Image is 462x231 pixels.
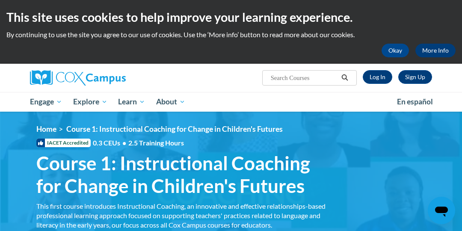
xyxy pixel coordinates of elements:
[363,70,392,84] a: Log In
[6,9,456,26] h2: This site uses cookies to help improve your learning experience.
[30,70,126,86] img: Cox Campus
[68,92,113,112] a: Explore
[36,139,91,147] span: IACET Accredited
[128,139,184,147] span: 2.5 Training Hours
[382,44,409,57] button: Okay
[24,92,68,112] a: Engage
[30,97,62,107] span: Engage
[156,97,185,107] span: About
[428,197,455,224] iframe: Button to launch messaging window, conversation in progress
[30,70,155,86] a: Cox Campus
[270,73,338,83] input: Search Courses
[36,201,332,230] div: This first course introduces Instructional Coaching, an innovative and effective relationships-ba...
[338,73,351,83] button: Search
[118,97,145,107] span: Learn
[415,44,456,57] a: More Info
[66,124,283,133] span: Course 1: Instructional Coaching for Change in Children's Futures
[151,92,191,112] a: About
[36,152,332,197] span: Course 1: Instructional Coaching for Change in Children's Futures
[6,30,456,39] p: By continuing to use the site you agree to our use of cookies. Use the ‘More info’ button to read...
[113,92,151,112] a: Learn
[24,92,438,112] div: Main menu
[391,93,438,111] a: En español
[36,124,56,133] a: Home
[122,139,126,147] span: •
[93,138,184,148] span: 0.3 CEUs
[73,97,107,107] span: Explore
[398,70,432,84] a: Register
[397,97,433,106] span: En español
